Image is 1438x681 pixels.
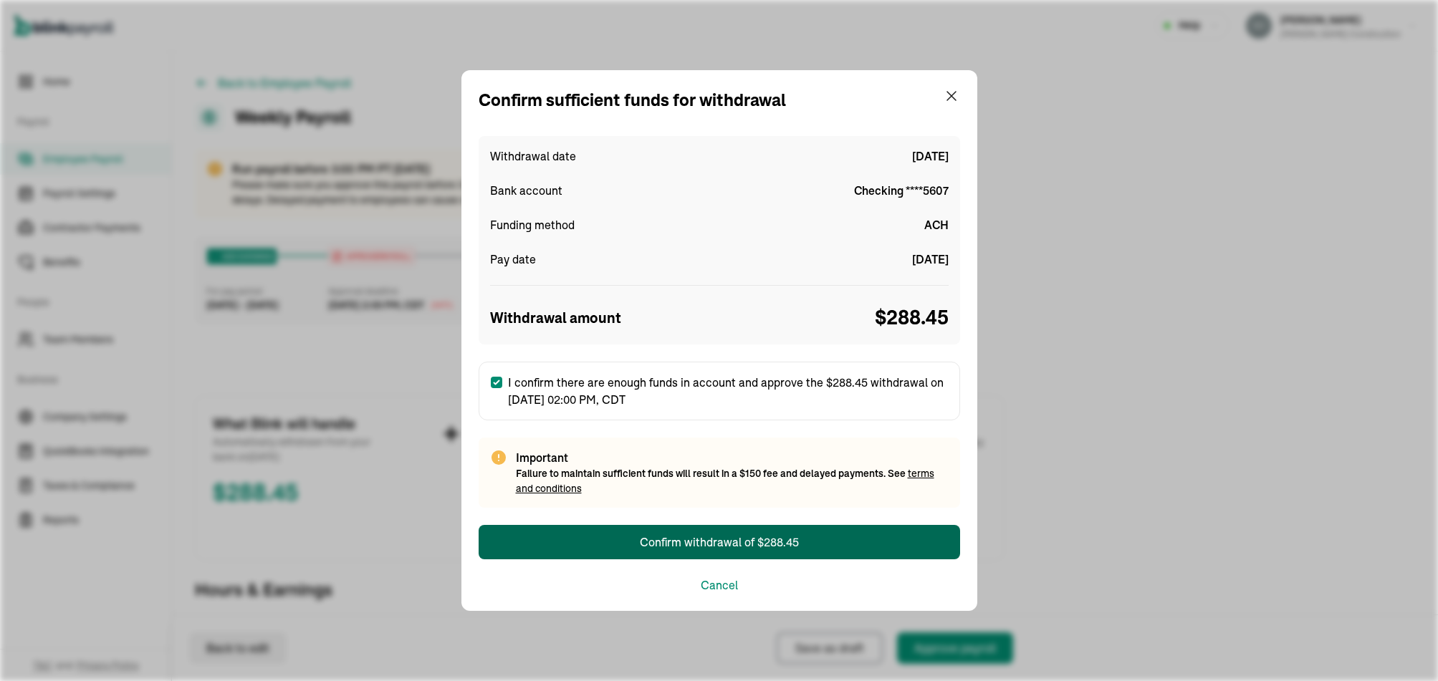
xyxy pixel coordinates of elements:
div: Confirm sufficient funds for withdrawal [479,87,786,113]
span: [DATE] [912,148,949,165]
div: Confirm withdrawal of $288.45 [640,533,799,551]
span: $ 288.45 [875,303,949,333]
span: ACH [924,216,949,233]
input: I confirm there are enough funds in account and approve the $288.45 withdrawal on [DATE] 02:00 PM... [491,377,502,388]
button: Confirm withdrawal of $288.45 [479,525,960,559]
span: [DATE] [912,251,949,268]
span: Withdrawal date [490,148,576,165]
span: Withdrawal amount [490,307,621,329]
label: I confirm there are enough funds in account and approve the $288.45 withdrawal on [DATE] 02:00 PM... [479,362,960,420]
span: Pay date [490,251,536,268]
span: Funding method [490,216,575,233]
span: Bank account [490,182,562,199]
span: Failure to maintain sufficient funds will result in a $150 fee and delayed payments. See [516,467,934,495]
span: Important [516,449,949,466]
button: Cancel [701,576,738,594]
